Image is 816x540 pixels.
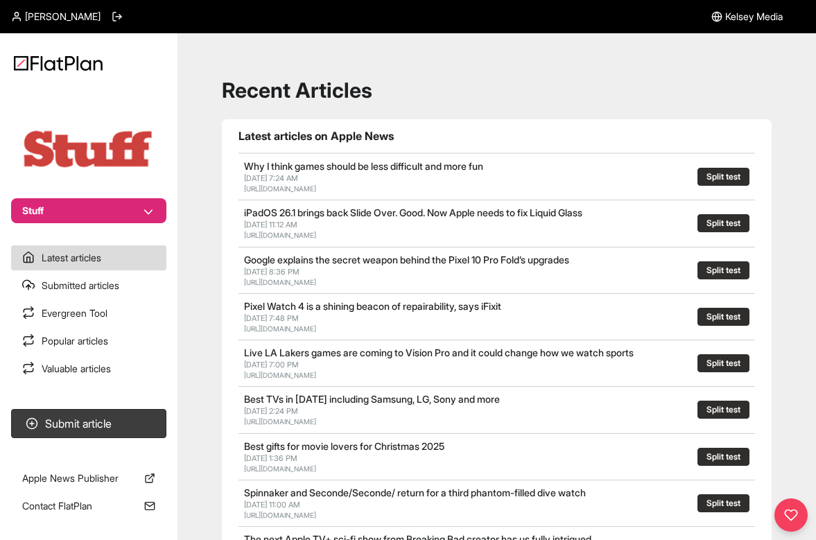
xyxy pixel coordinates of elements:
[11,466,166,491] a: Apple News Publisher
[244,464,316,473] a: [URL][DOMAIN_NAME]
[697,261,749,279] button: Split test
[244,360,299,369] span: [DATE] 7:00 PM
[244,440,444,452] a: Best gifts for movie lovers for Christmas 2025
[697,308,749,326] button: Split test
[244,278,316,286] a: [URL][DOMAIN_NAME]
[11,356,166,381] a: Valuable articles
[244,173,298,183] span: [DATE] 7:24 AM
[244,300,501,312] a: Pixel Watch 4 is a shining beacon of repairability, says iFixit
[244,453,297,463] span: [DATE] 1:36 PM
[244,371,316,379] a: [URL][DOMAIN_NAME]
[244,160,483,172] a: Why I think games should be less difficult and more fun
[14,55,103,71] img: Logo
[244,184,316,193] a: [URL][DOMAIN_NAME]
[697,494,749,512] button: Split test
[19,128,158,171] img: Publication Logo
[697,401,749,419] button: Split test
[11,494,166,519] a: Contact FlatPlan
[725,10,783,24] span: Kelsey Media
[244,207,582,218] a: iPadOS 26.1 brings back Slide Over. Good. Now Apple needs to fix Liquid Glass
[244,324,316,333] a: [URL][DOMAIN_NAME]
[697,448,749,466] button: Split test
[244,511,316,519] a: [URL][DOMAIN_NAME]
[11,273,166,298] a: Submitted articles
[244,254,569,265] a: Google explains the secret weapon behind the Pixel 10 Pro Fold’s upgrades
[244,313,299,323] span: [DATE] 7:48 PM
[244,393,500,405] a: Best TVs in [DATE] including Samsung, LG, Sony and more
[244,487,586,498] a: Spinnaker and Seconde/Seconde/ return for a third phantom-filled dive watch
[11,245,166,270] a: Latest articles
[244,347,634,358] a: Live LA Lakers games are coming to Vision Pro and it could change how we watch sports
[11,301,166,326] a: Evergreen Tool
[244,220,297,229] span: [DATE] 11:12 AM
[244,231,316,239] a: [URL][DOMAIN_NAME]
[11,198,166,223] button: Stuff
[238,128,755,144] h1: Latest articles on Apple News
[697,168,749,186] button: Split test
[222,78,772,103] h1: Recent Articles
[244,500,300,509] span: [DATE] 11:00 AM
[11,329,166,354] a: Popular articles
[11,409,166,438] button: Submit article
[697,354,749,372] button: Split test
[244,417,316,426] a: [URL][DOMAIN_NAME]
[244,267,300,277] span: [DATE] 8:36 PM
[697,214,749,232] button: Split test
[244,406,298,416] span: [DATE] 2:24 PM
